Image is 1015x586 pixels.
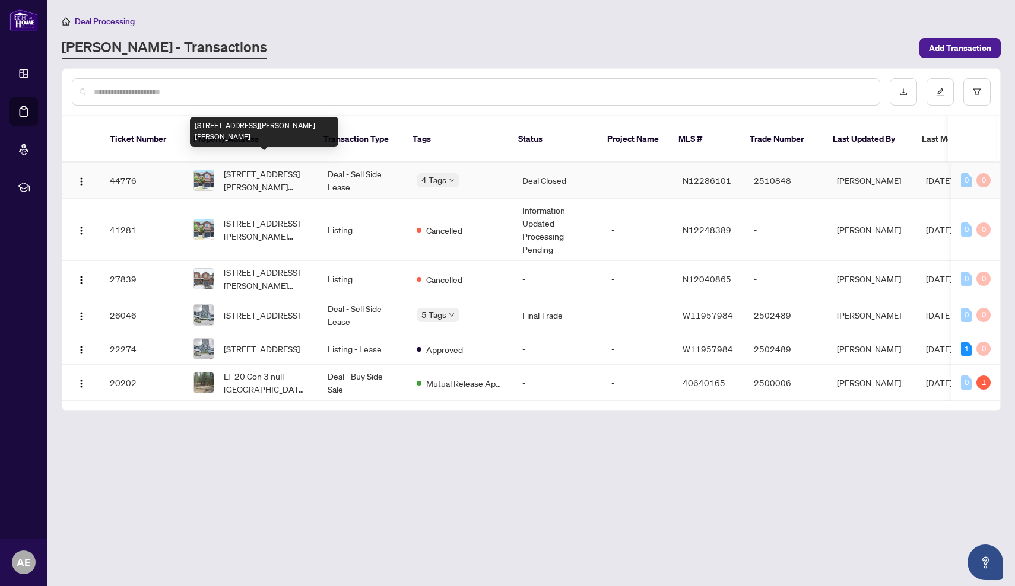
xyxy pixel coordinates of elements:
td: - [513,333,602,365]
th: Transaction Type [314,116,403,163]
span: download [899,88,908,96]
span: [DATE] [926,224,952,235]
td: [PERSON_NAME] [827,163,916,199]
td: - [602,199,673,261]
span: [DATE] [926,310,952,320]
span: AE [17,554,31,571]
span: [DATE] [926,343,952,354]
div: 0 [961,375,972,390]
td: [PERSON_NAME] [827,199,916,261]
span: [STREET_ADDRESS][PERSON_NAME][PERSON_NAME] [224,167,309,193]
img: logo [9,9,38,31]
img: thumbnail-img [194,219,214,240]
span: down [449,312,455,318]
img: Logo [77,177,86,186]
td: - [602,365,673,401]
span: [STREET_ADDRESS][PERSON_NAME][PERSON_NAME] [224,216,309,243]
td: [PERSON_NAME] [827,333,916,365]
td: - [513,365,602,401]
span: 5 Tags [421,308,446,321]
img: Logo [77,345,86,355]
span: Last Modified Date [922,132,994,145]
td: Deal - Sell Side Lease [318,297,407,333]
th: Tags [403,116,509,163]
th: Status [509,116,598,163]
td: - [602,297,673,333]
td: - [602,163,673,199]
td: 2510848 [744,163,827,199]
span: Cancelled [426,273,462,286]
span: [DATE] [926,377,952,388]
td: 41281 [100,199,183,261]
div: [STREET_ADDRESS][PERSON_NAME][PERSON_NAME] [190,117,338,146]
img: thumbnail-img [194,269,214,289]
span: Approved [426,343,463,356]
span: LT 20 Con 3 null [GEOGRAPHIC_DATA], [GEOGRAPHIC_DATA] [224,370,309,396]
img: Logo [77,311,86,321]
a: [PERSON_NAME] - Transactions [62,37,267,59]
td: 20202 [100,365,183,401]
th: MLS # [669,116,740,163]
span: down [449,177,455,183]
td: 2502489 [744,297,827,333]
button: Logo [72,339,91,358]
img: thumbnail-img [194,305,214,325]
td: Deal - Sell Side Lease [318,163,407,199]
td: 2502489 [744,333,827,365]
td: 2500006 [744,365,827,401]
div: 1 [961,342,972,356]
td: 26046 [100,297,183,333]
span: filter [973,88,981,96]
div: 0 [976,173,991,187]
span: Cancelled [426,224,462,237]
button: Open asap [968,544,1003,580]
td: Listing - Lease [318,333,407,365]
span: W11957984 [683,343,733,354]
div: 0 [976,308,991,322]
td: - [602,333,673,365]
td: Final Trade [513,297,602,333]
span: N12286101 [683,175,731,186]
button: Logo [72,220,91,239]
span: N12248389 [683,224,731,235]
span: [STREET_ADDRESS] [224,308,300,321]
div: 1 [976,375,991,390]
td: [PERSON_NAME] [827,261,916,297]
td: Listing [318,199,407,261]
span: 4 Tags [421,173,446,187]
td: Information Updated - Processing Pending [513,199,602,261]
div: 0 [976,342,991,356]
td: Listing [318,261,407,297]
th: Property Address [183,116,314,163]
td: - [513,261,602,297]
img: Logo [77,226,86,235]
td: - [744,261,827,297]
td: 27839 [100,261,183,297]
td: - [602,261,673,297]
img: Logo [77,275,86,285]
span: Deal Processing [75,16,135,27]
td: Deal Closed [513,163,602,199]
th: Trade Number [740,116,823,163]
td: - [744,199,827,261]
span: N12040865 [683,273,731,284]
span: 40640165 [683,377,725,388]
td: Deal - Buy Side Sale [318,365,407,401]
span: Add Transaction [929,39,991,58]
button: Logo [72,171,91,190]
button: Add Transaction [919,38,1001,58]
td: [PERSON_NAME] [827,365,916,401]
div: 0 [961,173,972,187]
button: filter [963,78,991,106]
button: edit [927,78,954,106]
img: thumbnail-img [194,372,214,393]
img: Logo [77,379,86,388]
span: edit [936,88,944,96]
button: Logo [72,305,91,324]
th: Ticket Number [100,116,183,163]
span: [STREET_ADDRESS] [224,342,300,355]
span: Mutual Release Approved [426,377,503,390]
th: Last Updated By [823,116,912,163]
button: download [890,78,917,106]
div: 0 [976,222,991,237]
